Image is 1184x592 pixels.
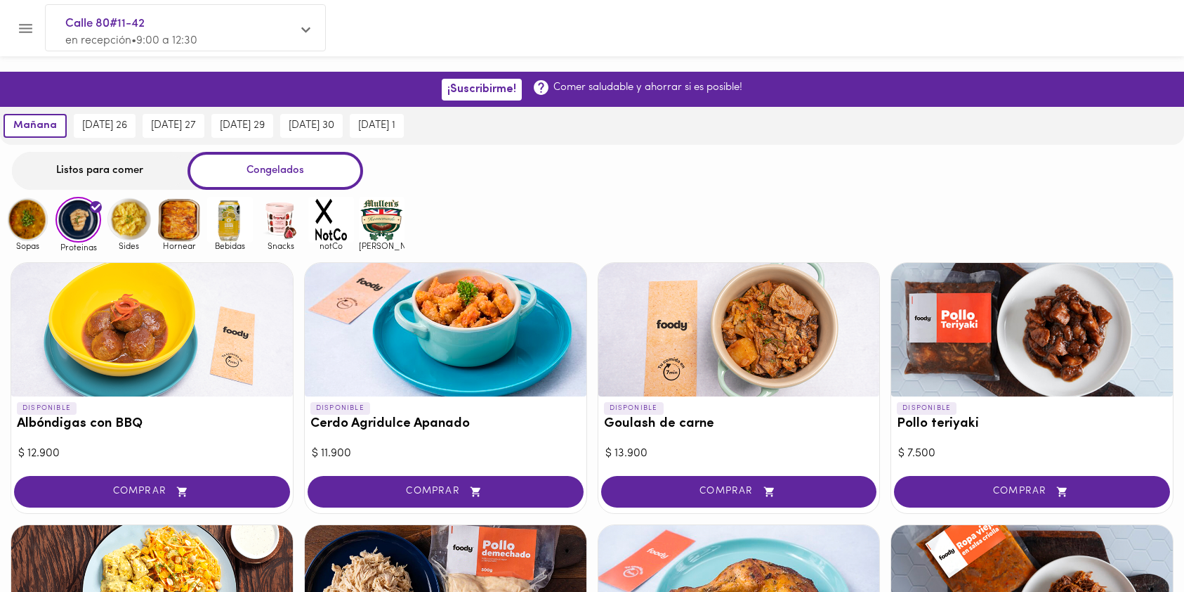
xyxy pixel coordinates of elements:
img: Sopas [5,197,51,243]
button: ¡Suscribirme! [442,79,522,101]
div: $ 7.500 [898,446,1166,462]
span: Sides [106,241,152,250]
img: Hornear [157,197,202,243]
button: [DATE] 26 [74,114,136,138]
div: $ 12.900 [18,446,286,462]
button: [DATE] 29 [211,114,273,138]
div: Listos para comer [12,152,188,189]
iframe: Messagebird Livechat Widget [1103,510,1170,578]
div: Pollo teriyaki [891,263,1173,397]
span: [DATE] 26 [82,120,127,132]
p: Comer saludable y ahorrar si es posible! [553,80,742,95]
span: [PERSON_NAME] [359,241,404,250]
span: Bebidas [207,241,253,250]
span: COMPRAR [32,486,272,498]
button: COMPRAR [14,476,290,508]
img: Sides [106,197,152,243]
span: Snacks [258,241,303,250]
img: Proteinas [55,197,101,243]
div: $ 11.900 [312,446,579,462]
button: [DATE] 27 [143,114,204,138]
span: Hornear [157,241,202,250]
span: Proteinas [55,243,101,252]
button: COMPRAR [308,476,584,508]
div: Cerdo Agridulce Apanado [305,263,586,397]
img: notCo [308,197,354,243]
span: mañana [13,120,57,132]
span: Calle 80#11-42 [65,15,291,33]
span: notCo [308,241,354,250]
h3: Cerdo Agridulce Apanado [310,417,581,432]
button: Menu [8,11,43,46]
button: COMPRAR [894,476,1170,508]
img: mullens [359,197,404,243]
button: COMPRAR [601,476,877,508]
span: [DATE] 1 [358,120,395,132]
span: COMPRAR [619,486,860,498]
span: [DATE] 30 [289,120,334,132]
h3: Pollo teriyaki [897,417,1167,432]
span: COMPRAR [325,486,566,498]
span: [DATE] 27 [151,120,196,132]
button: mañana [4,114,67,138]
button: [DATE] 30 [280,114,343,138]
h3: Albóndigas con BBQ [17,417,287,432]
p: DISPONIBLE [17,402,77,415]
p: DISPONIBLE [604,402,664,415]
div: Albóndigas con BBQ [11,263,293,397]
img: Bebidas [207,197,253,243]
div: Congelados [188,152,363,189]
span: [DATE] 29 [220,120,265,132]
div: $ 13.900 [605,446,873,462]
p: DISPONIBLE [310,402,370,415]
span: ¡Suscribirme! [447,83,516,96]
span: en recepción • 9:00 a 12:30 [65,35,197,46]
div: Goulash de carne [598,263,880,397]
span: COMPRAR [912,486,1152,498]
button: [DATE] 1 [350,114,404,138]
p: DISPONIBLE [897,402,956,415]
img: Snacks [258,197,303,243]
h3: Goulash de carne [604,417,874,432]
span: Sopas [5,241,51,250]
